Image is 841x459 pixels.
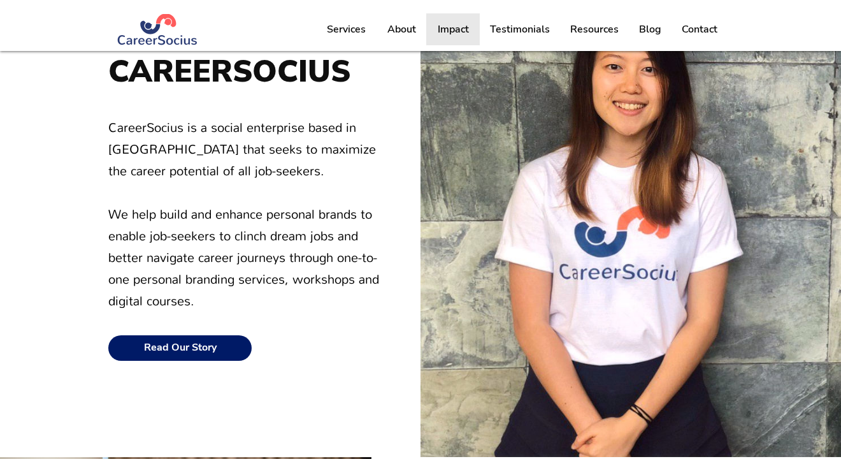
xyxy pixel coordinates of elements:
[633,13,668,45] p: Blog
[559,13,628,45] a: Resources
[628,13,671,45] a: Blog
[484,13,556,45] p: Testimonials
[426,13,480,45] a: Impact
[431,13,475,45] p: Impact
[316,13,376,45] a: Services
[108,335,252,361] a: Read Our Story
[381,13,422,45] p: About
[675,13,724,45] p: Contact
[320,13,372,45] p: Services
[564,13,625,45] p: Resources
[144,342,217,354] span: Read Our Story
[108,120,379,309] span: CareerSocius is a social enterprise based in [GEOGRAPHIC_DATA] that seeks to maximize the career ...
[480,13,559,45] a: Testimonials
[108,17,350,92] span: ABOUT CAREERSOCIUS
[376,13,426,45] a: About
[316,13,728,45] nav: Site
[671,13,728,45] a: Contact
[117,14,199,45] img: Logo Blue (#283972) png.png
